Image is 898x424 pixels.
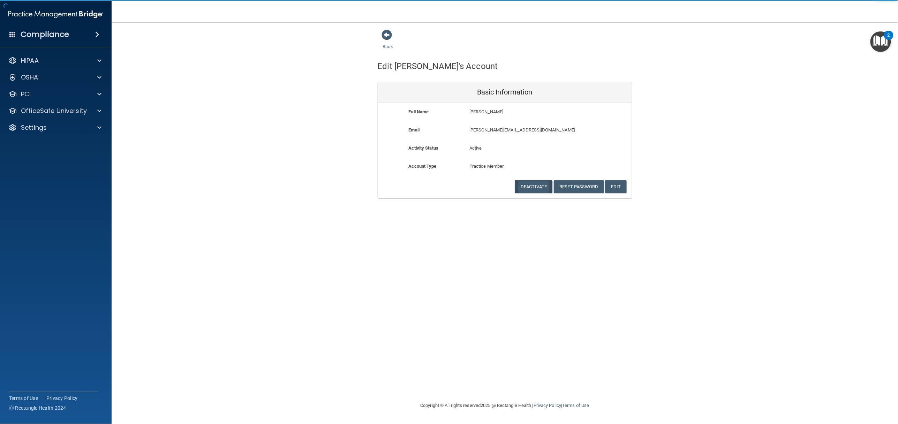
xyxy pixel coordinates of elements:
[46,395,78,402] a: Privacy Policy
[469,144,540,152] p: Active
[554,180,604,193] button: Reset Password
[8,90,101,98] a: PCI
[9,395,38,402] a: Terms of Use
[409,145,439,151] b: Activity Status
[562,403,589,408] a: Terms of Use
[378,82,632,103] div: Basic Information
[888,35,890,44] div: 2
[605,180,626,193] button: Edit
[515,180,552,193] button: Deactivate
[8,107,101,115] a: OfficeSafe University
[8,56,101,65] a: HIPAA
[21,107,87,115] p: OfficeSafe University
[409,164,437,169] b: Account Type
[21,56,39,65] p: HIPAA
[469,108,581,116] p: [PERSON_NAME]
[870,31,891,52] button: Open Resource Center, 2 new notifications
[21,123,47,132] p: Settings
[21,73,38,82] p: OSHA
[21,30,69,39] h4: Compliance
[409,109,429,114] b: Full Name
[534,403,561,408] a: Privacy Policy
[8,123,101,132] a: Settings
[8,7,103,21] img: PMB logo
[378,62,498,71] h4: Edit [PERSON_NAME]'s Account
[8,73,101,82] a: OSHA
[469,126,581,134] p: [PERSON_NAME][EMAIL_ADDRESS][DOMAIN_NAME]
[9,404,66,411] span: Ⓒ Rectangle Health 2024
[409,127,420,132] b: Email
[383,36,393,49] a: Back
[21,90,31,98] p: PCI
[469,162,540,171] p: Practice Member
[378,394,632,417] div: Copyright © All rights reserved 2025 @ Rectangle Health | |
